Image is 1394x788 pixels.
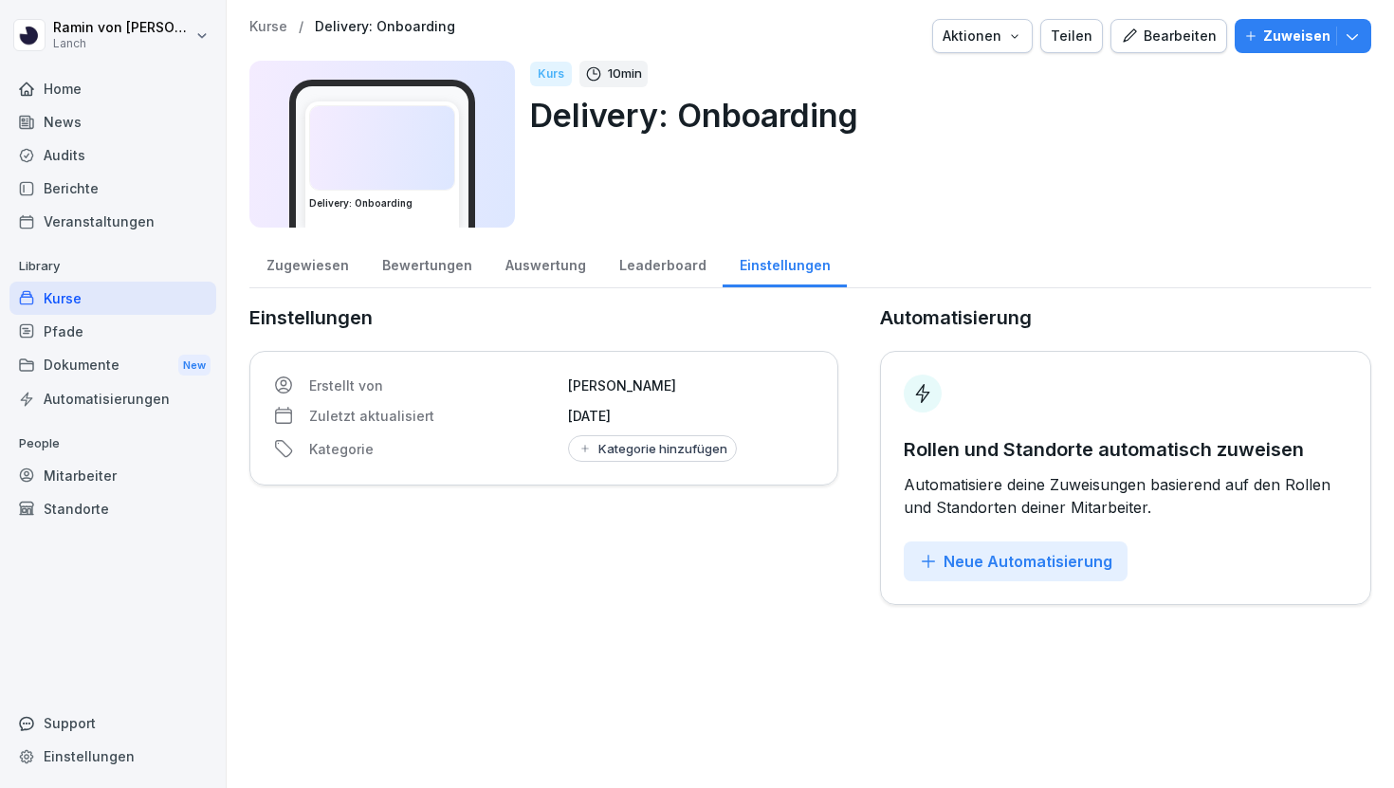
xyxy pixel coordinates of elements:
a: Home [9,72,216,105]
button: Bearbeiten [1110,19,1227,53]
a: Veranstaltungen [9,205,216,238]
div: Kategorie hinzufügen [578,441,727,456]
a: Audits [9,138,216,172]
p: Einstellungen [249,303,838,332]
p: 10 min [608,64,642,83]
p: [PERSON_NAME] [568,376,816,395]
a: Kurse [9,282,216,315]
p: Lanch [53,37,192,50]
p: / [299,19,303,35]
button: Teilen [1040,19,1103,53]
div: Aktionen [943,26,1022,46]
a: Leaderboard [602,239,723,287]
a: Einstellungen [9,740,216,773]
div: Dokumente [9,348,216,383]
div: Teilen [1051,26,1092,46]
a: Bewertungen [365,239,488,287]
div: New [178,355,211,376]
a: Automatisierungen [9,382,216,415]
a: Mitarbeiter [9,459,216,492]
button: Neue Automatisierung [904,541,1128,581]
a: Berichte [9,172,216,205]
button: Zuweisen [1235,19,1371,53]
p: Ramin von [PERSON_NAME] [53,20,192,36]
p: Zuletzt aktualisiert [309,406,557,426]
a: Einstellungen [723,239,847,287]
a: Kurse [249,19,287,35]
p: Automatisiere deine Zuweisungen basierend auf den Rollen und Standorten deiner Mitarbeiter. [904,473,1348,519]
div: Support [9,706,216,740]
p: Erstellt von [309,376,557,395]
p: Rollen und Standorte automatisch zuweisen [904,435,1348,464]
a: Delivery: Onboarding [315,19,455,35]
a: Standorte [9,492,216,525]
button: Kategorie hinzufügen [568,435,737,462]
a: Zugewiesen [249,239,365,287]
a: DokumenteNew [9,348,216,383]
a: News [9,105,216,138]
p: People [9,429,216,459]
div: Bearbeiten [1121,26,1217,46]
p: Automatisierung [880,303,1032,332]
a: Pfade [9,315,216,348]
div: Neue Automatisierung [919,551,1112,572]
p: [DATE] [568,406,816,426]
h3: Delivery: Onboarding [309,196,455,211]
a: Auswertung [488,239,602,287]
p: Library [9,251,216,282]
p: Kategorie [309,439,557,459]
div: Kurs [530,62,572,86]
button: Aktionen [932,19,1033,53]
p: Zuweisen [1263,26,1330,46]
p: Delivery: Onboarding [530,91,1356,139]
